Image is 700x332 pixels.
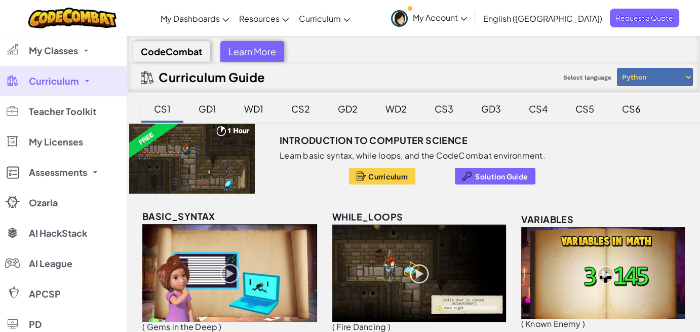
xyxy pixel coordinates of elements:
[146,321,217,332] span: Gems in the Deep
[387,321,390,332] span: )
[521,227,685,319] img: variables_unlocked.png
[29,137,83,146] span: My Licenses
[521,213,574,225] span: variables
[424,97,463,121] div: CS3
[565,97,604,121] div: CS5
[234,5,294,32] a: Resources
[519,97,558,121] div: CS4
[525,318,581,329] span: Known Enemy
[234,97,274,121] div: WD1
[29,168,87,177] span: Assessments
[471,97,511,121] div: GD3
[239,13,280,24] span: Resources
[141,71,153,84] img: IconCurriculumGuide.svg
[219,321,221,332] span: )
[521,318,524,329] span: (
[349,168,415,185] button: Curriculum
[386,2,472,34] a: My Account
[582,318,585,329] span: )
[144,97,181,121] div: CS1
[29,107,96,116] span: Teacher Toolkit
[559,70,615,85] span: Select language
[220,41,284,62] div: Learn More
[391,10,408,27] img: avatar
[28,8,117,28] img: CodeCombat logo
[155,5,234,32] a: My Dashboards
[610,9,679,27] a: Request a Quote
[336,321,386,332] span: Fire Dancing
[281,97,320,121] div: CS2
[280,133,468,148] h3: Introduction to Computer Science
[29,77,79,86] span: Curriculum
[328,97,368,121] div: GD2
[188,97,226,121] div: GD1
[29,46,78,55] span: My Classes
[299,13,341,24] span: Curriculum
[161,13,220,24] span: My Dashboards
[159,70,265,84] h2: Curriculum Guide
[413,12,467,23] span: My Account
[455,168,535,185] button: Solution Guide
[29,259,72,268] span: AI League
[332,321,335,332] span: (
[368,172,408,180] span: Curriculum
[29,198,58,207] span: Ozaria
[29,229,87,238] span: AI HackStack
[142,210,215,222] span: basic_syntax
[332,211,403,223] span: while_loops
[375,97,417,121] div: WD2
[294,5,355,32] a: Curriculum
[142,224,317,322] img: basic_syntax_unlocked.png
[475,172,528,180] span: Solution Guide
[142,321,145,332] span: (
[332,225,506,322] img: while_loops_unlocked.png
[483,13,602,24] span: English ([GEOGRAPHIC_DATA])
[612,97,651,121] div: CS6
[133,41,210,62] div: CodeCombat
[478,5,607,32] a: English ([GEOGRAPHIC_DATA])
[280,151,546,161] p: Learn basic syntax, while loops, and the CodeCombat environment.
